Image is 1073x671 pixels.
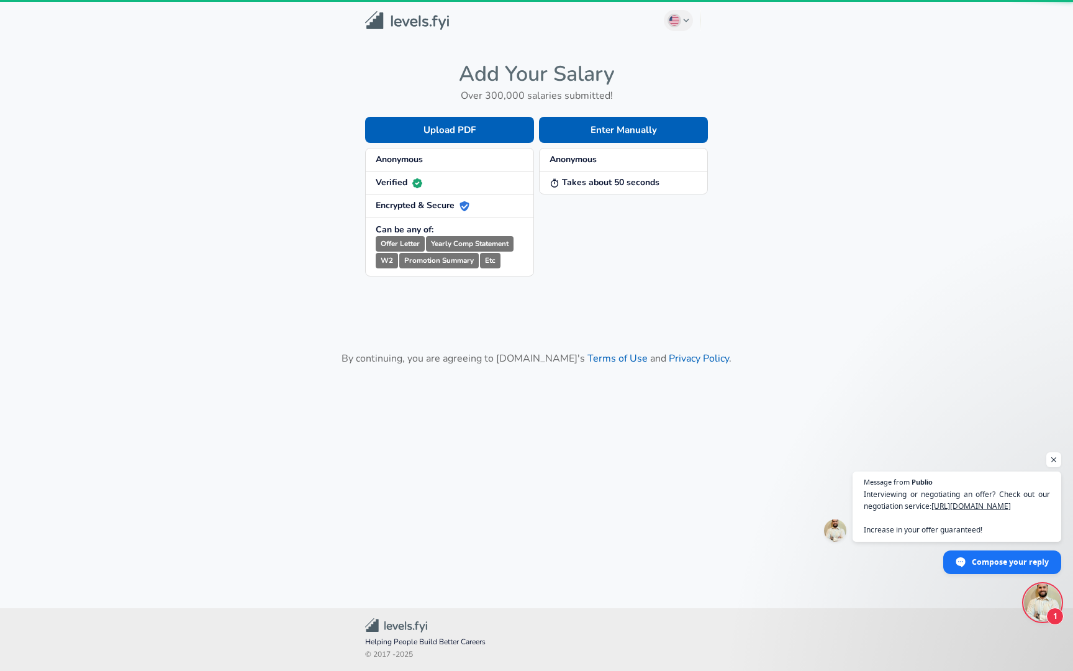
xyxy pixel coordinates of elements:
[365,11,449,30] img: Levels.fyi
[480,253,500,268] small: Etc
[376,153,423,165] strong: Anonymous
[376,199,469,211] strong: Encrypted & Secure
[399,253,479,268] small: Promotion Summary
[376,253,398,268] small: W2
[376,176,422,188] strong: Verified
[376,224,433,235] strong: Can be any of:
[550,176,659,188] strong: Takes about 50 seconds
[587,352,648,365] a: Terms of Use
[1046,608,1064,625] span: 1
[365,649,708,661] span: © 2017 - 2025
[664,10,694,31] button: English (US)
[365,61,708,87] h4: Add Your Salary
[864,488,1050,536] span: Interviewing or negotiating an offer? Check out our negotiation service: Increase in your offer g...
[365,618,427,632] img: Levels.fyi Community
[539,117,708,143] button: Enter Manually
[365,636,708,649] span: Helping People Build Better Careers
[426,236,514,252] small: Yearly Comp Statement
[1024,584,1061,621] div: Open chat
[376,236,425,252] small: Offer Letter
[365,87,708,104] h6: Over 300,000 salaries submitted!
[365,117,534,143] button: Upload PDF
[669,352,729,365] a: Privacy Policy
[972,551,1049,573] span: Compose your reply
[550,153,597,165] strong: Anonymous
[669,16,679,25] img: English (US)
[864,478,910,485] span: Message from
[912,478,933,485] span: Publio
